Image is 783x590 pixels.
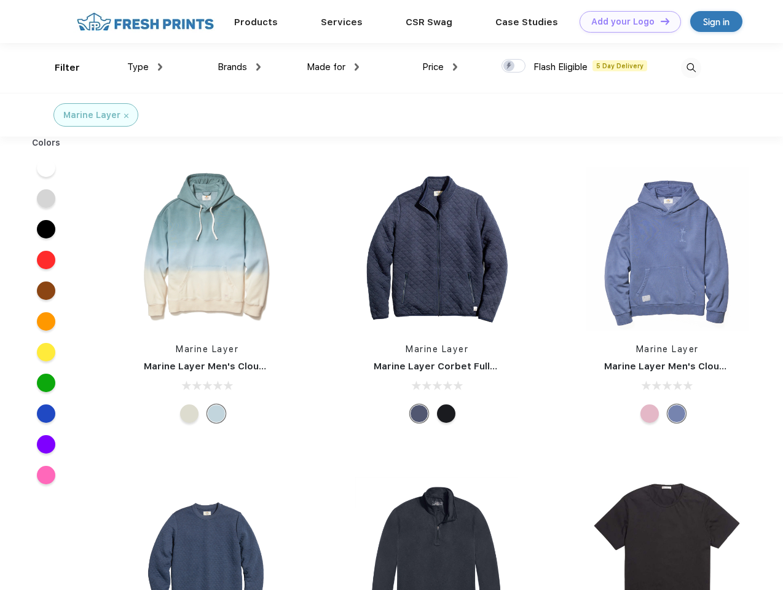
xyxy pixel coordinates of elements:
[591,17,655,27] div: Add your Logo
[703,15,730,29] div: Sign in
[667,404,686,423] div: Vintage Indigo
[218,61,247,73] span: Brands
[586,167,749,331] img: func=resize&h=266
[636,344,699,354] a: Marine Layer
[176,344,238,354] a: Marine Layer
[374,361,544,372] a: Marine Layer Corbet Full-Zip Jacket
[406,344,468,354] a: Marine Layer
[355,63,359,71] img: dropdown.png
[661,18,669,25] img: DT
[592,60,647,71] span: 5 Day Delivery
[158,63,162,71] img: dropdown.png
[125,167,289,331] img: func=resize&h=266
[144,361,344,372] a: Marine Layer Men's Cloud 9 Fleece Hoodie
[55,61,80,75] div: Filter
[180,404,199,423] div: Navy/Cream
[73,11,218,33] img: fo%20logo%202.webp
[533,61,588,73] span: Flash Eligible
[63,109,120,122] div: Marine Layer
[307,61,345,73] span: Made for
[640,404,659,423] div: Lilas
[127,61,149,73] span: Type
[453,63,457,71] img: dropdown.png
[406,17,452,28] a: CSR Swag
[207,404,226,423] div: Cool Ombre
[355,167,519,331] img: func=resize&h=266
[23,136,70,149] div: Colors
[321,17,363,28] a: Services
[681,58,701,78] img: desktop_search.svg
[234,17,278,28] a: Products
[410,404,428,423] div: Navy
[690,11,742,32] a: Sign in
[256,63,261,71] img: dropdown.png
[422,61,444,73] span: Price
[124,114,128,118] img: filter_cancel.svg
[437,404,455,423] div: Black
